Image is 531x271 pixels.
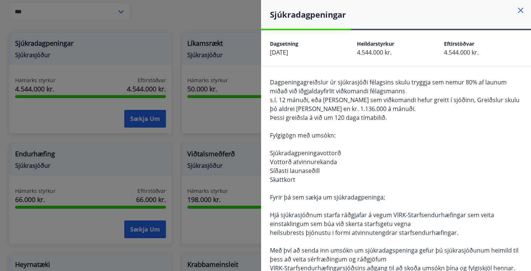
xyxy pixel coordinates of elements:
[270,229,458,237] span: heilsubrests þjónustu i formi atvinnutengdrar starfsendurhæfingar.
[444,48,479,56] span: 4.544.000 kr.
[270,114,387,122] span: Þessi greiðsla á við um 120 daga tímabilið.
[357,40,394,47] span: Heildarstyrkur
[270,9,531,20] h4: Sjúkradagpeningar
[270,149,341,157] span: Sjúkradagpeningavottorð
[270,246,518,263] span: Með því að senda inn umsókn um sjúkradagspeninga gefur þú sjúkrasjóðunum heimild til þess að veit...
[270,167,320,175] span: Síðasti launaseðill
[444,40,474,47] span: Eftirstöðvar
[357,48,392,56] span: 4.544.000 kr.
[270,176,295,184] span: Skattkort
[270,193,385,201] span: Fyrir þá sem sækja um sjúkradagpeninga;
[270,78,507,95] span: Dagpeningagreiðslur úr sjúkrasjóði félagsins skulu tryggja sem nemur 80% af launum miðað við iðgj...
[270,40,298,47] span: Dagsetning
[270,48,288,56] span: [DATE]
[270,211,494,228] span: Hjá sjúkrasjóðnum starfa ráðgjafar á vegum VlRK-Starfsendurhæfingar sem veita einstaklingum sem b...
[270,131,336,139] span: Fylgigögn með umsókn:
[270,158,337,166] span: Vottorð atvinnurekanda
[270,96,520,113] span: s.l. 12 mánuði, eða [PERSON_NAME] sem viðkomandi hefur greitt í sjóðinn, Greiðslur skulu þó aldre...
